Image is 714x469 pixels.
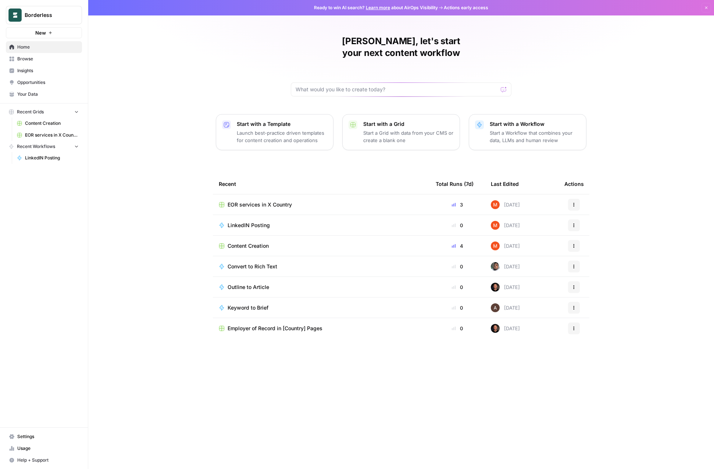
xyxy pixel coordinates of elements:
span: Content Creation [228,242,269,250]
a: Convert to Rich Text [219,263,424,270]
a: Employer of Record in [Country] Pages [219,325,424,332]
div: [DATE] [491,262,520,271]
a: EOR services in X Country [219,201,424,208]
button: Start with a TemplateLaunch best-practice driven templates for content creation and operations [216,114,333,150]
div: 4 [436,242,479,250]
span: Convert to Rich Text [228,263,277,270]
p: Start a Workflow that combines your data, LLMs and human review [490,129,580,144]
span: Keyword to Brief [228,304,268,311]
p: Start with a Grid [363,120,454,128]
span: Help + Support [17,457,79,463]
div: 0 [436,283,479,291]
span: Ready to win AI search? about AirOps Visibility [314,4,438,11]
span: Employer of Record in [Country] Pages [228,325,322,332]
span: Browse [17,56,79,62]
p: Start with a Template [237,120,327,128]
div: [DATE] [491,221,520,230]
a: Settings [6,431,82,442]
a: Learn more [366,5,390,10]
span: New [35,29,46,36]
button: Recent Workflows [6,141,82,152]
button: Start with a GridStart a Grid with data from your CMS or create a blank one [342,114,460,150]
button: Help + Support [6,454,82,466]
span: LinkedIN Posting [25,155,79,161]
a: Insights [6,65,82,77]
div: Last Edited [491,174,519,194]
div: 3 [436,201,479,208]
img: sz8z2q5fm92ue6ceb7f6zfeqclgu [491,241,500,250]
span: Settings [17,433,79,440]
div: [DATE] [491,324,520,333]
div: 0 [436,222,479,229]
span: Insights [17,67,79,74]
img: sz8z2q5fm92ue6ceb7f6zfeqclgu [491,200,500,209]
p: Launch best-practice driven templates for content creation and operations [237,129,327,144]
a: Home [6,41,82,53]
a: Opportunities [6,77,82,88]
div: Recent [219,174,424,194]
div: [DATE] [491,200,520,209]
span: Borderless [25,11,69,19]
a: LinkedIN Posting [219,222,424,229]
button: Start with a WorkflowStart a Workflow that combines your data, LLMs and human review [469,114,586,150]
input: What would you like to create today? [296,86,498,93]
span: LinkedIN Posting [228,222,270,229]
a: Your Data [6,88,82,100]
a: Keyword to Brief [219,304,424,311]
a: Usage [6,442,82,454]
span: EOR services in X Country [228,201,292,208]
button: New [6,27,82,38]
a: Browse [6,53,82,65]
a: Outline to Article [219,283,424,291]
button: Recent Grids [6,106,82,117]
div: 0 [436,304,479,311]
img: sz8z2q5fm92ue6ceb7f6zfeqclgu [491,221,500,230]
button: Workspace: Borderless [6,6,82,24]
a: EOR services in X Country [14,129,82,141]
div: Actions [564,174,584,194]
img: u93l1oyz1g39q1i4vkrv6vz0p6p4 [491,262,500,271]
span: Home [17,44,79,50]
a: Content Creation [14,117,82,129]
a: Content Creation [219,242,424,250]
span: Outline to Article [228,283,269,291]
span: Recent Workflows [17,143,55,150]
img: Borderless Logo [8,8,22,22]
div: [DATE] [491,303,520,312]
img: wtbmvrjo3qvncyiyitl6zoukl9gz [491,303,500,312]
div: [DATE] [491,283,520,292]
span: Recent Grids [17,109,44,115]
span: Opportunities [17,79,79,86]
span: Actions early access [444,4,488,11]
img: eu7dk7ikjikpmnmm9h80gf881ba6 [491,283,500,292]
span: Your Data [17,91,79,98]
p: Start a Grid with data from your CMS or create a blank one [363,129,454,144]
a: LinkedIN Posting [14,152,82,164]
span: Content Creation [25,120,79,127]
h1: [PERSON_NAME], let's start your next content workflow [291,35,511,59]
span: Usage [17,445,79,452]
div: [DATE] [491,241,520,250]
div: Total Runs (7d) [436,174,474,194]
span: EOR services in X Country [25,132,79,138]
div: 0 [436,325,479,332]
div: 0 [436,263,479,270]
img: eu7dk7ikjikpmnmm9h80gf881ba6 [491,324,500,333]
p: Start with a Workflow [490,120,580,128]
